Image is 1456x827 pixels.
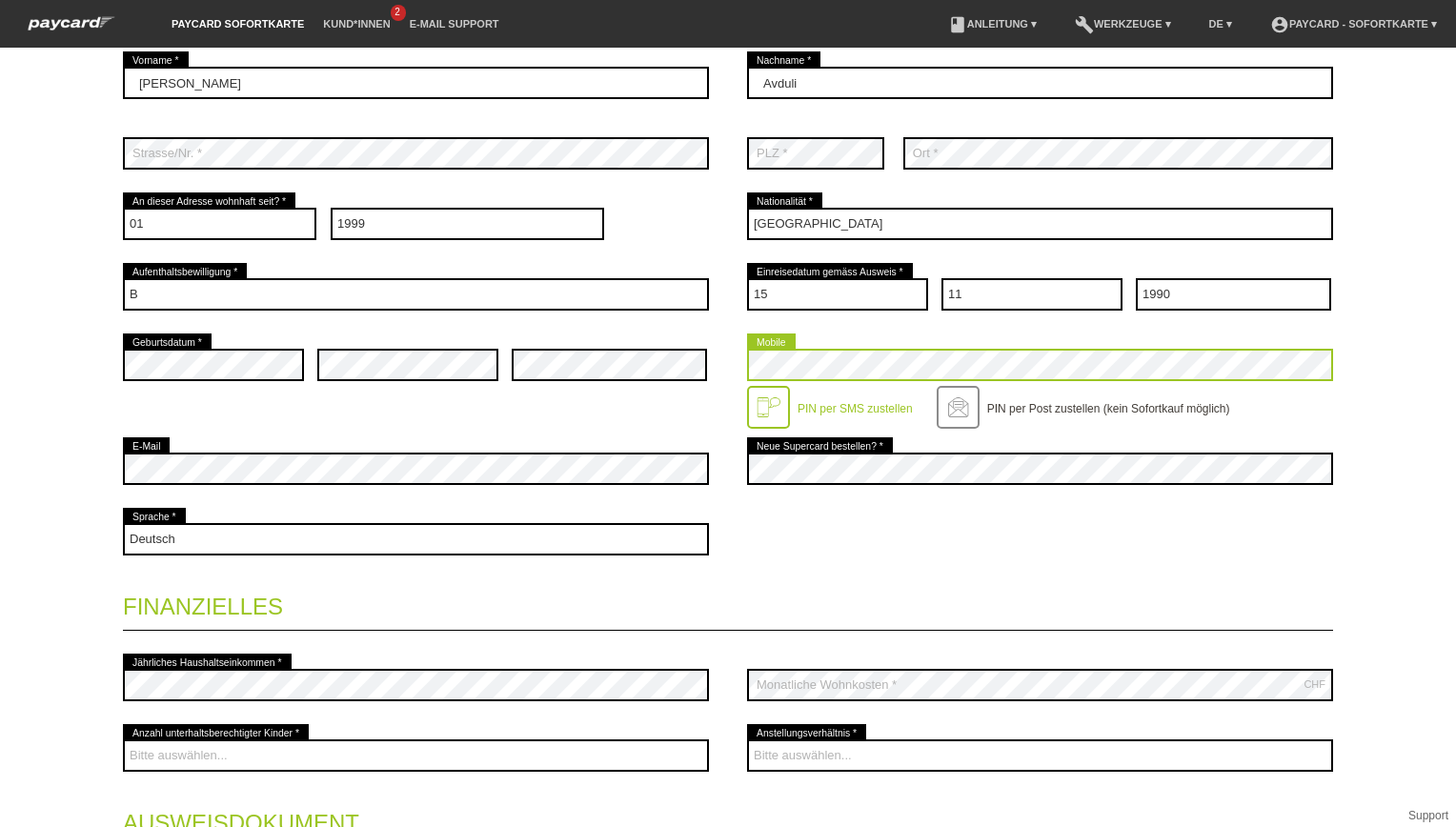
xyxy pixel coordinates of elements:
[162,18,313,30] a: paycard Sofortkarte
[1065,18,1181,30] a: buildWerkzeuge ▾
[1408,809,1448,822] a: Support
[1200,18,1242,30] a: DE ▾
[1261,18,1446,30] a: account_circlepaycard - Sofortkarte ▾
[939,18,1046,30] a: bookAnleitung ▾
[19,13,124,33] img: paycard Sofortkarte
[948,15,967,34] i: book
[987,402,1230,415] label: PIN per Post zustellen (kein Sofortkauf möglich)
[313,18,399,30] a: Kund*innen
[1304,678,1325,690] div: CHF
[19,22,124,36] a: paycard Sofortkarte
[123,575,1333,631] legend: Finanzielles
[1075,15,1094,34] i: build
[798,402,913,415] label: PIN per SMS zustellen
[400,18,509,30] a: E-Mail Support
[1270,15,1289,34] i: account_circle
[391,5,406,21] span: 2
